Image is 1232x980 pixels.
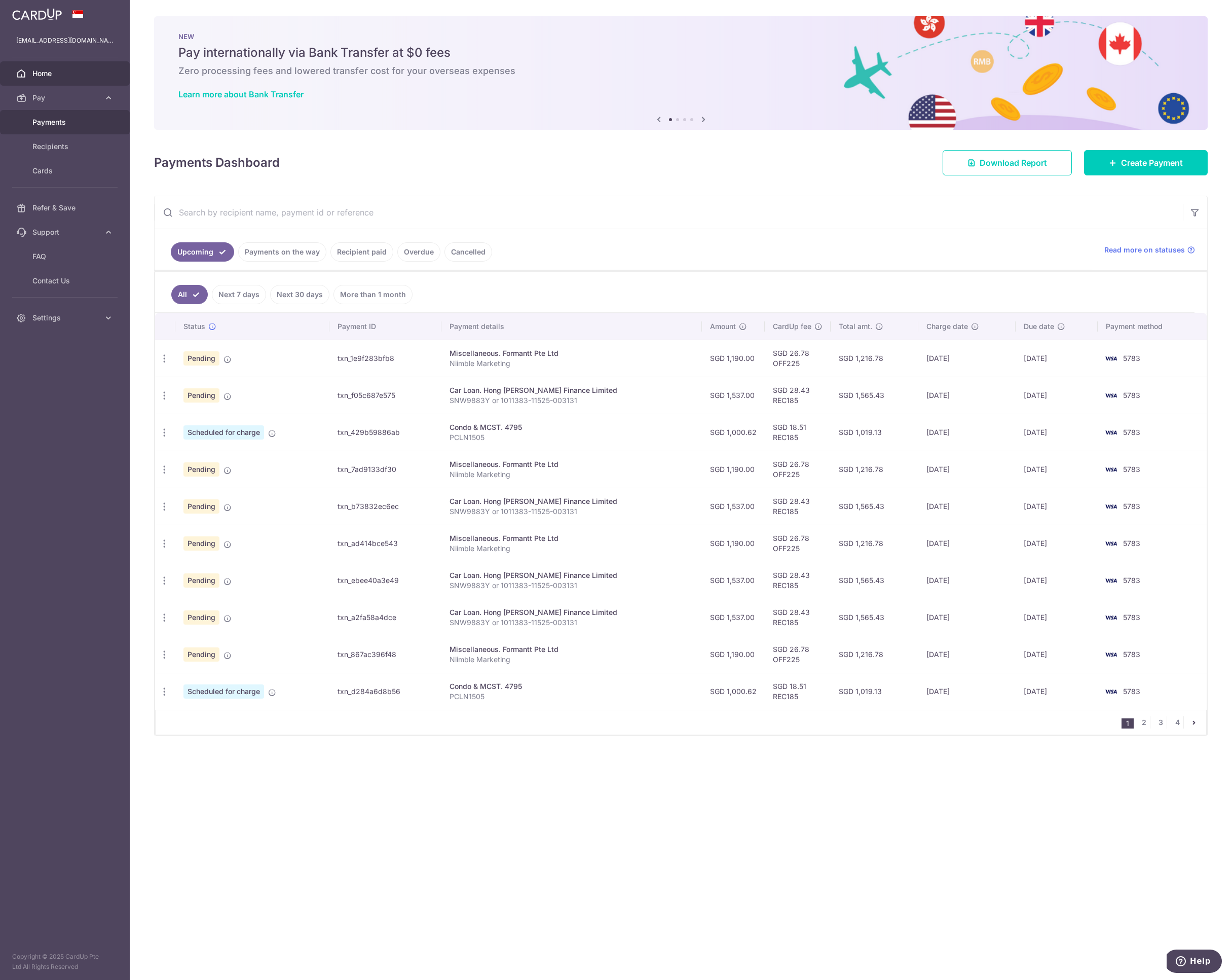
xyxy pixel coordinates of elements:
p: SNW9883Y or 1011383-11525-003131 [450,618,694,628]
span: Refer & Save [32,203,99,213]
th: Payment ID [329,313,441,340]
td: SGD 1,190.00 [702,636,765,673]
span: 5783 [1123,502,1140,511]
td: SGD 26.78 OFF225 [765,340,831,377]
td: [DATE] [918,525,1016,562]
td: [DATE] [918,377,1016,414]
td: txn_7ad9133df30 [329,451,441,488]
td: SGD 1,537.00 [702,488,765,525]
span: 5783 [1123,576,1140,585]
p: Niimble Marketing [450,543,694,554]
li: 1 [1122,718,1134,729]
span: 5783 [1123,391,1140,400]
span: Cards [32,166,99,176]
span: Status [183,321,205,332]
img: Bank Card [1101,500,1121,513]
td: [DATE] [1016,488,1097,525]
td: [DATE] [1016,414,1097,451]
img: Bank Card [1101,389,1121,402]
a: Download Report [943,150,1072,175]
img: Bank Card [1101,648,1121,661]
img: Bank Card [1101,537,1121,550]
td: [DATE] [1016,451,1097,488]
td: txn_1e9f283bfb8 [329,340,441,377]
span: Pay [32,93,99,103]
span: Scheduled for charge [183,425,264,440]
td: SGD 1,537.00 [702,562,765,599]
td: SGD 18.51 REC185 [765,414,831,451]
p: SNW9883Y or 1011383-11525-003131 [450,395,694,406]
div: Car Loan. Hong [PERSON_NAME] Finance Limited [450,607,694,618]
td: [DATE] [1016,673,1097,710]
td: txn_429b59886ab [329,414,441,451]
a: Read more on statuses [1104,245,1195,255]
h6: Zero processing fees and lowered transfer cost for your overseas expenses [178,65,1183,77]
span: Pending [183,647,219,662]
span: Create Payment [1121,157,1183,169]
td: [DATE] [918,340,1016,377]
td: [DATE] [918,673,1016,710]
td: [DATE] [1016,525,1097,562]
span: 5783 [1123,613,1140,622]
td: [DATE] [1016,377,1097,414]
td: [DATE] [1016,636,1097,673]
th: Payment details [441,313,702,340]
img: CardUp [12,8,62,20]
div: Miscellaneous. Formantt Pte Ltd [450,348,694,358]
img: Bank Card [1101,352,1121,365]
p: Niimble Marketing [450,358,694,369]
span: 5783 [1123,428,1140,437]
a: Learn more about Bank Transfer [178,89,304,99]
span: FAQ [32,251,99,262]
p: SNW9883Y or 1011383-11525-003131 [450,580,694,591]
span: Total amt. [839,321,872,332]
a: 3 [1154,716,1167,729]
span: CardUp fee [773,321,811,332]
span: Contact Us [32,276,99,286]
div: Miscellaneous. Formantt Pte Ltd [450,459,694,469]
td: SGD 1,000.62 [702,673,765,710]
td: txn_867ac396f48 [329,636,441,673]
div: Condo & MCST. 4795 [450,422,694,432]
iframe: Opens a widget where you can find more information [1167,950,1222,975]
a: Overdue [397,242,440,262]
td: [DATE] [1016,340,1097,377]
img: Bank Card [1101,463,1121,476]
span: 5783 [1123,354,1140,362]
td: SGD 1,565.43 [831,377,918,414]
span: Pending [183,499,219,514]
span: Support [32,227,99,237]
p: Niimble Marketing [450,469,694,480]
span: Pending [183,536,219,551]
a: Create Payment [1084,150,1208,175]
td: [DATE] [918,414,1016,451]
th: Payment method [1098,313,1207,340]
input: Search by recipient name, payment id or reference [155,196,1183,229]
a: All [171,285,208,304]
span: Read more on statuses [1104,245,1185,255]
h5: Pay internationally via Bank Transfer at $0 fees [178,45,1183,61]
td: SGD 1,216.78 [831,451,918,488]
p: SNW9883Y or 1011383-11525-003131 [450,506,694,517]
div: Car Loan. Hong [PERSON_NAME] Finance Limited [450,570,694,580]
td: [DATE] [918,599,1016,636]
span: 5783 [1123,539,1140,548]
span: Payments [32,117,99,127]
td: SGD 1,537.00 [702,599,765,636]
nav: pager [1122,710,1206,735]
td: [DATE] [1016,562,1097,599]
p: [EMAIL_ADDRESS][DOMAIN_NAME] [16,35,114,46]
td: txn_f05c687e575 [329,377,441,414]
span: Home [32,68,99,79]
a: More than 1 month [333,285,413,304]
div: Car Loan. Hong [PERSON_NAME] Finance Limited [450,496,694,506]
td: SGD 18.51 REC185 [765,673,831,710]
td: SGD 28.43 REC185 [765,599,831,636]
td: SGD 1,537.00 [702,377,765,414]
a: Next 30 days [270,285,329,304]
div: Miscellaneous. Formantt Pte Ltd [450,644,694,655]
td: txn_a2fa58a4dce [329,599,441,636]
td: txn_d284a6d8b56 [329,673,441,710]
span: Settings [32,313,99,323]
a: Payments on the way [238,242,326,262]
